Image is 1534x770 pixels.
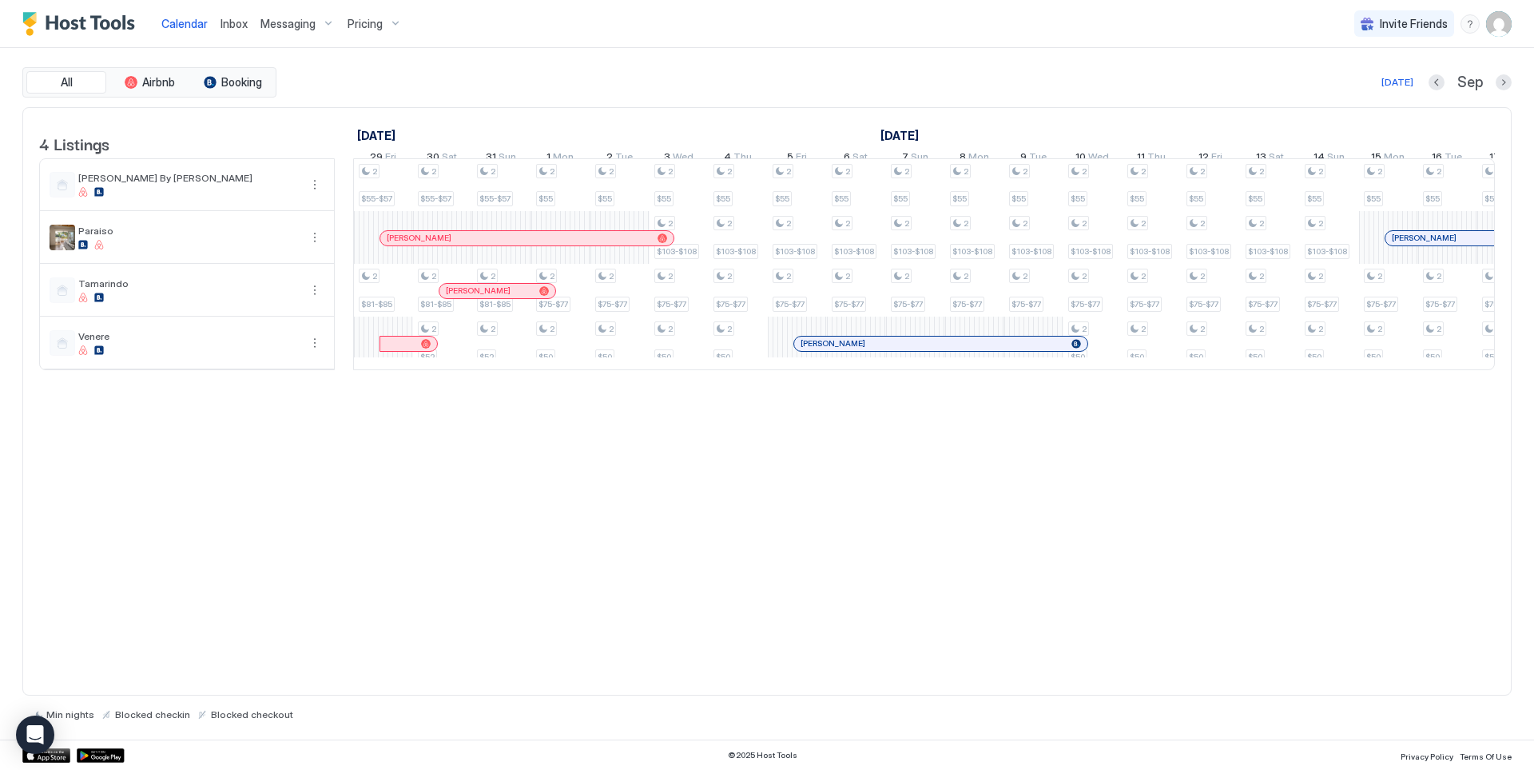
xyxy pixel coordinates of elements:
[893,246,933,257] span: $103-$108
[783,147,811,170] a: September 5, 2025
[727,166,732,177] span: 2
[668,324,673,334] span: 2
[78,225,299,237] span: Paraiso
[609,324,614,334] span: 2
[486,150,496,167] span: 31
[1071,193,1085,204] span: $55
[1248,352,1262,362] span: $50
[960,150,966,167] span: 8
[834,193,848,204] span: $55
[1460,747,1512,764] a: Terms Of Use
[193,71,272,94] button: Booking
[876,124,923,147] a: September 1, 2025
[109,71,189,94] button: Airbnb
[305,228,324,247] button: More options
[431,166,436,177] span: 2
[1011,193,1026,204] span: $55
[840,147,872,170] a: September 6, 2025
[602,147,637,170] a: September 2, 2025
[716,352,730,362] span: $50
[1401,747,1453,764] a: Privacy Policy
[348,17,383,31] span: Pricing
[657,299,686,309] span: $75-$77
[1141,271,1146,281] span: 2
[904,166,909,177] span: 2
[1425,193,1440,204] span: $55
[1082,218,1087,229] span: 2
[1075,150,1086,167] span: 10
[724,150,731,167] span: 4
[211,708,293,720] span: Blocked checkout
[1318,166,1323,177] span: 2
[786,218,791,229] span: 2
[22,748,70,763] div: App Store
[1071,352,1085,362] span: $50
[305,228,324,247] div: menu
[609,166,614,177] span: 2
[221,75,262,90] span: Booking
[1377,324,1382,334] span: 2
[598,352,612,362] span: $50
[952,299,982,309] span: $75-$77
[22,12,142,36] a: Host Tools Logo
[1130,299,1159,309] span: $75-$77
[1437,271,1441,281] span: 2
[1189,299,1218,309] span: $75-$77
[1200,166,1205,177] span: 2
[1327,150,1345,167] span: Sun
[1130,246,1170,257] span: $103-$108
[952,246,992,257] span: $103-$108
[260,17,316,31] span: Messaging
[664,150,670,167] span: 3
[1366,299,1396,309] span: $75-$77
[852,150,868,167] span: Sat
[305,333,324,353] div: menu
[657,352,671,362] span: $50
[1023,218,1027,229] span: 2
[431,324,436,334] span: 2
[366,147,400,170] a: August 29, 2025
[1088,150,1109,167] span: Wed
[1377,271,1382,281] span: 2
[479,193,511,204] span: $55-$57
[845,218,850,229] span: 2
[1252,147,1288,170] a: September 13, 2025
[787,150,793,167] span: 5
[1130,193,1144,204] span: $55
[1141,218,1146,229] span: 2
[1425,352,1440,362] span: $50
[609,271,614,281] span: 2
[968,150,989,167] span: Mon
[775,299,805,309] span: $75-$77
[902,150,908,167] span: 7
[78,330,299,342] span: Venere
[1071,299,1100,309] span: $75-$77
[1269,150,1284,167] span: Sat
[952,193,967,204] span: $55
[538,193,553,204] span: $55
[1189,246,1229,257] span: $103-$108
[305,281,324,300] button: More options
[1011,246,1051,257] span: $103-$108
[1496,74,1512,90] button: Next month
[657,193,671,204] span: $55
[1384,150,1405,167] span: Mon
[1484,352,1499,362] span: $50
[538,299,568,309] span: $75-$77
[479,299,511,309] span: $81-$85
[1071,147,1113,170] a: September 10, 2025
[845,271,850,281] span: 2
[1377,166,1382,177] span: 2
[1484,299,1514,309] span: $75-$77
[964,218,968,229] span: 2
[1259,324,1264,334] span: 2
[1137,150,1145,167] span: 11
[1133,147,1170,170] a: September 11, 2025
[904,218,909,229] span: 2
[728,750,797,760] span: © 2025 Host Tools
[845,166,850,177] span: 2
[542,147,578,170] a: September 1, 2025
[372,166,377,177] span: 2
[1147,150,1166,167] span: Thu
